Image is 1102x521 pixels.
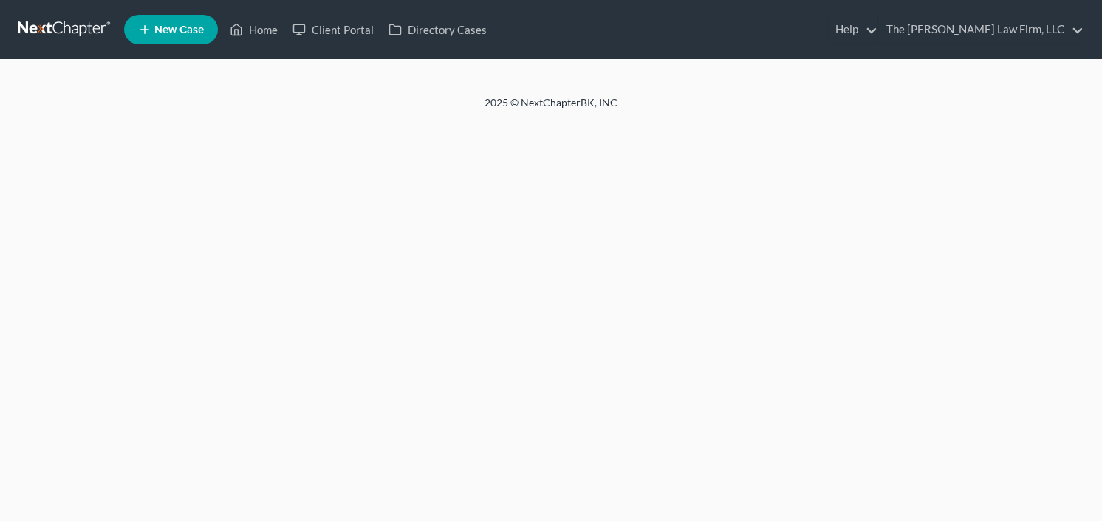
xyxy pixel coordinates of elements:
new-legal-case-button: New Case [124,15,218,44]
a: Directory Cases [381,16,494,43]
a: Client Portal [285,16,381,43]
div: 2025 © NextChapterBK, INC [130,95,972,122]
a: Home [222,16,285,43]
a: Help [828,16,877,43]
a: The [PERSON_NAME] Law Firm, LLC [879,16,1084,43]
